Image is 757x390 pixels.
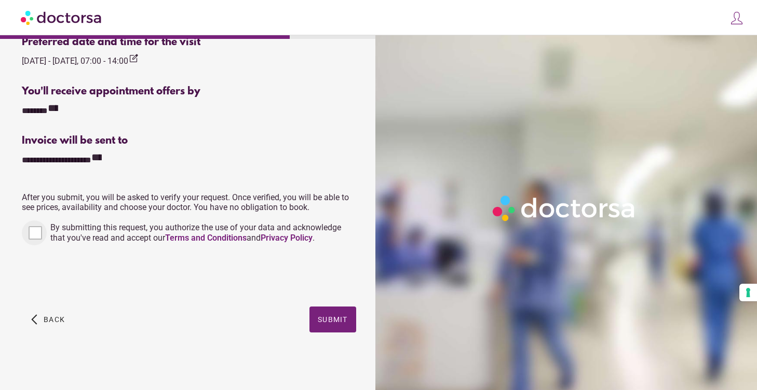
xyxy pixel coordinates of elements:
iframe: reCAPTCHA [22,256,180,296]
p: After you submit, you will be asked to verify your request. Once verified, you will be able to se... [22,192,356,212]
div: Invoice will be sent to [22,135,356,147]
button: Submit [309,307,356,332]
div: [DATE] - [DATE], 07:00 - 14:00 [22,53,139,67]
button: Your consent preferences for tracking technologies [739,284,757,301]
span: Back [44,315,65,324]
button: arrow_back_ios Back [27,307,69,332]
i: edit_square [128,53,139,64]
div: You'll receive appointment offers by [22,86,356,97]
img: Logo-Doctorsa-trans-White-partial-flat.png [489,191,640,225]
a: Privacy Policy [261,233,313,243]
span: Submit [318,315,348,324]
img: icons8-customer-100.png [729,11,744,25]
div: Preferred date and time for the visit [22,36,356,48]
a: Terms and Conditions [165,233,247,243]
img: Doctorsa.com [21,6,103,29]
span: By submitting this request, you authorize the use of your data and acknowledge that you've read a... [50,222,341,243]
